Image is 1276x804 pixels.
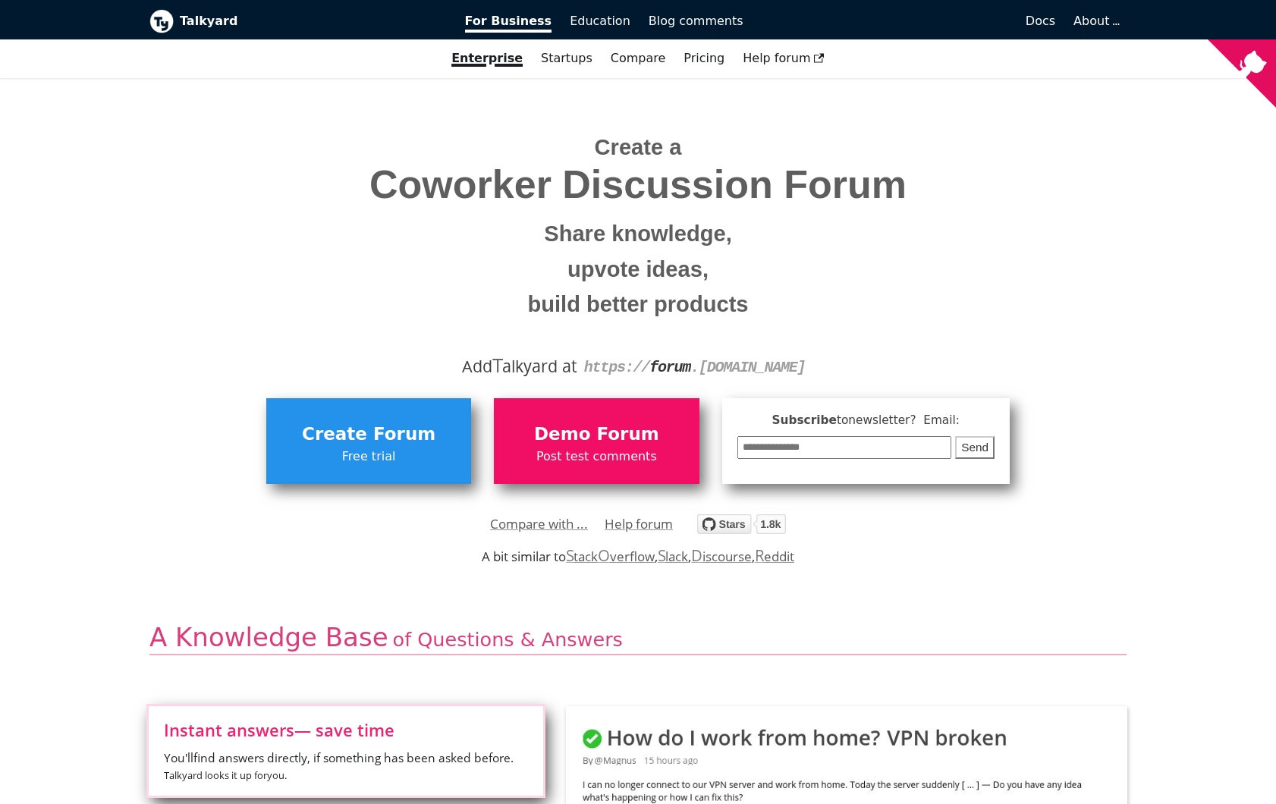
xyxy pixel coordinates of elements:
span: D [691,545,702,566]
small: Share knowledge, [161,216,1115,252]
a: Help forum [605,513,673,535]
a: Demo ForumPost test comments [494,398,699,483]
a: Blog comments [640,8,753,34]
span: Help forum [743,51,825,65]
span: Demo Forum [501,420,691,449]
a: Discourse [691,548,751,565]
a: Startups [532,46,602,71]
a: Talkyard logoTalkyard [149,9,444,33]
a: Docs [753,8,1065,34]
span: Blog comments [649,14,743,28]
span: Create Forum [274,420,464,449]
a: Compare with ... [490,513,588,535]
a: Reddit [755,548,794,565]
b: Talkyard [180,11,444,31]
a: Education [561,8,640,34]
a: For Business [456,8,561,34]
a: StackOverflow [566,548,655,565]
span: You'll find answers directly, if something has been asked before. [164,749,528,784]
span: to newsletter ? Email: [837,413,960,427]
div: Add alkyard at [161,353,1115,379]
span: O [598,545,610,566]
button: Send [955,436,995,460]
span: T [492,351,503,378]
img: Talkyard logo [149,9,174,33]
h2: A Knowledge Base [149,621,1127,655]
span: Subscribe [737,411,995,430]
a: Compare [611,51,666,65]
a: Pricing [674,46,734,71]
img: talkyard.svg [697,514,786,534]
span: S [566,545,574,566]
a: Slack [658,548,688,565]
span: R [755,545,765,566]
span: Instant answers — save time [164,721,528,738]
span: Docs [1026,14,1055,28]
span: Create a [595,135,682,159]
a: Enterprise [442,46,532,71]
span: Education [570,14,630,28]
a: Create ForumFree trial [266,398,471,483]
span: S [658,545,666,566]
small: build better products [161,287,1115,322]
span: of Questions & Answers [393,628,623,651]
span: Post test comments [501,447,691,466]
span: For Business [465,14,552,33]
small: upvote ideas, [161,252,1115,287]
strong: forum [649,359,690,376]
code: https:// . [DOMAIN_NAME] [584,359,806,376]
span: Free trial [274,447,464,466]
span: Coworker Discussion Forum [161,163,1115,206]
a: Help forum [734,46,834,71]
small: Talkyard looks it up for you . [164,768,287,782]
a: Star debiki/talkyard on GitHub [697,517,786,539]
a: About [1073,14,1117,28]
